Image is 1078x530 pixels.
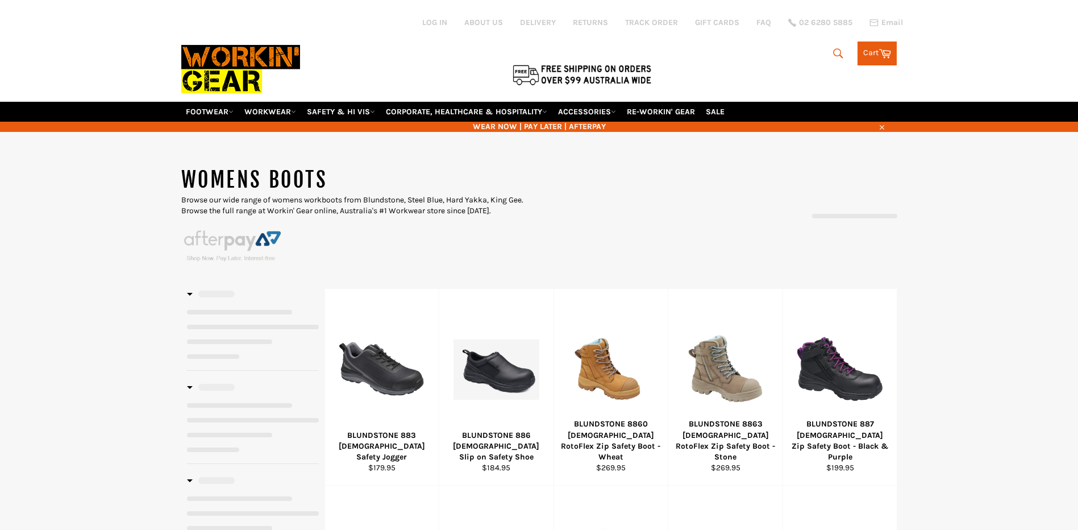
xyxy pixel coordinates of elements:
[676,419,776,462] div: BLUNDSTONE 8863 [DEMOGRAPHIC_DATA] RotoFlex Zip Safety Boot - Stone
[668,289,783,486] a: BLUNDSTONE 8863 Ladies RotoFlex Zip Safety Boot - Stone - Workin' Gear BLUNDSTONE 8863 [DEMOGRAPH...
[240,102,301,122] a: WORKWEAR
[339,327,425,413] img: Workin Gear BLUNDSTONE 883 Ladies Safety Jogger
[573,17,608,28] a: RETURNS
[869,18,903,27] a: Email
[453,339,539,400] img: BLUNDSTONE 886 Ladies Slip on Safety Shoe - Workin' Gear
[324,289,439,486] a: Workin Gear BLUNDSTONE 883 Ladies Safety Jogger BLUNDSTONE 883 [DEMOGRAPHIC_DATA] Safety Jogger $...
[181,194,539,217] p: Browse our wide range of womens workboots from Blundstone, Steel Blue, Hard Yakka, King Gee. Brow...
[332,430,432,463] div: BLUNDSTONE 883 [DEMOGRAPHIC_DATA] Safety Jogger
[858,42,897,65] a: Cart
[790,462,890,473] div: $199.95
[181,121,897,132] span: WEAR NOW | PAY LATER | AFTERPAY
[799,19,852,27] span: 02 6280 5885
[181,166,539,194] h1: WOMENS BOOTS
[181,37,300,101] img: Workin Gear leaders in Workwear, Safety Boots, PPE, Uniforms. Australia's No.1 in Workwear
[783,289,897,486] a: BLUNDSTONE 887 Ladies Zip Safety Boot - Black & Purple BLUNDSTONE 887 [DEMOGRAPHIC_DATA] Zip Safe...
[788,19,852,27] a: 02 6280 5885
[381,102,552,122] a: CORPORATE, HEALTHCARE & HOSPITALITY
[447,462,547,473] div: $184.95
[756,17,771,28] a: FAQ
[622,102,700,122] a: RE-WORKIN' GEAR
[695,17,739,28] a: GIFT CARDS
[790,419,890,462] div: BLUNDSTONE 887 [DEMOGRAPHIC_DATA] Zip Safety Boot - Black & Purple
[676,462,776,473] div: $269.95
[464,17,503,28] a: ABOUT US
[302,102,380,122] a: SAFETY & HI VIS
[561,419,661,462] div: BLUNDSTONE 8860 [DEMOGRAPHIC_DATA] RotoFlex Zip Safety Boot - Wheat
[625,17,678,28] a: TRACK ORDER
[682,327,768,412] img: BLUNDSTONE 8863 Ladies RotoFlex Zip Safety Boot - Stone - Workin' Gear
[553,289,668,486] a: BLUNDSTONE 8860 Ladies RotoFlex Zip Safety Boot - Wheat - Workin' Gear BLUNDSTONE 8860 [DEMOGRAPH...
[439,289,553,486] a: BLUNDSTONE 886 Ladies Slip on Safety Shoe - Workin' Gear BLUNDSTONE 886 [DEMOGRAPHIC_DATA] Slip o...
[520,17,556,28] a: DELIVERY
[701,102,729,122] a: SALE
[881,19,903,27] span: Email
[181,102,238,122] a: FOOTWEAR
[511,63,653,86] img: Flat $9.95 shipping Australia wide
[797,327,883,413] img: BLUNDSTONE 887 Ladies Zip Safety Boot - Black & Purple
[447,430,547,463] div: BLUNDSTONE 886 [DEMOGRAPHIC_DATA] Slip on Safety Shoe
[422,18,447,27] a: Log in
[332,462,432,473] div: $179.95
[553,102,621,122] a: ACCESSORIES
[568,327,654,413] img: BLUNDSTONE 8860 Ladies RotoFlex Zip Safety Boot - Wheat - Workin' Gear
[561,462,661,473] div: $269.95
